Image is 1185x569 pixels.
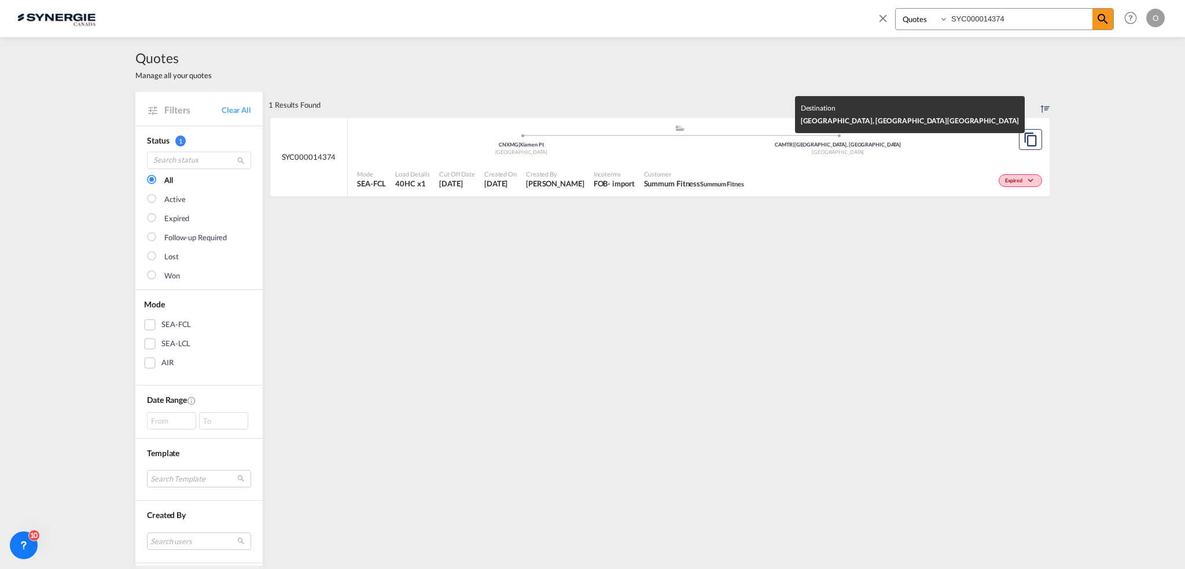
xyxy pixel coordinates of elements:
span: [GEOGRAPHIC_DATA] [495,149,547,155]
span: CAMTR [GEOGRAPHIC_DATA], [GEOGRAPHIC_DATA] [775,141,901,148]
div: Help [1121,8,1146,29]
span: Mode [357,170,386,178]
span: Mode [144,299,165,309]
span: Created On [484,170,517,178]
md-icon: icon-chevron-down [1025,178,1039,184]
div: Destination [801,102,1020,115]
div: Follow-up Required [164,232,227,244]
span: Cut Off Date [439,170,475,178]
div: O [1146,9,1165,27]
div: FOB import [594,178,635,189]
span: Status [147,135,169,145]
div: FOB [594,178,608,189]
button: Copy Quote [1019,129,1042,150]
div: Lost [164,251,179,263]
span: Summum Fitness Summum Fitnes [644,178,744,189]
span: 27 Aug 2025 [484,178,517,189]
div: SEA-FCL [161,319,191,331]
div: To [199,412,248,429]
div: [GEOGRAPHIC_DATA], [GEOGRAPHIC_DATA] [801,115,1020,127]
span: Manage all your quotes [135,70,212,80]
div: From [147,412,196,429]
md-icon: assets/icons/custom/copyQuote.svg [1024,133,1037,146]
div: Active [164,194,185,205]
span: Date Range [147,395,187,405]
div: SYC000014374 assets/icons/custom/ship-fill.svgassets/icons/custom/roll-o-plane.svgOriginXiamen Pt... [270,118,1050,197]
span: 27 Aug 2025 [439,178,475,189]
md-checkbox: SEA-FCL [144,319,254,331]
span: Incoterms [594,170,635,178]
span: 1 [175,135,186,146]
md-checkbox: SEA-LCL [144,338,254,350]
span: Load Details [395,170,430,178]
img: 1f56c880d42311ef80fc7dca854c8e59.png [17,5,95,31]
span: | [518,141,520,148]
span: SEA-FCL [357,178,386,189]
span: | [793,141,794,148]
md-icon: icon-magnify [237,156,245,165]
span: From To [147,412,251,429]
span: Quotes [135,49,212,67]
span: Customer [644,170,744,178]
span: [GEOGRAPHIC_DATA] [947,116,1019,125]
div: - import [608,178,634,189]
span: Created By [147,510,186,520]
a: Clear All [222,105,251,115]
span: Summum Fitnes [700,180,744,188]
span: Help [1121,8,1140,28]
div: SEA-LCL [161,338,190,350]
span: [GEOGRAPHIC_DATA] [812,149,864,155]
md-icon: icon-close [877,12,889,24]
md-icon: Created On [187,396,196,405]
div: Change Status Here [999,174,1042,187]
div: 1 Results Found [268,92,321,118]
md-icon: assets/icons/custom/ship-fill.svg [673,125,687,131]
span: 40HC x 1 [395,178,430,189]
div: Expired [164,213,189,225]
div: Sort by: Created On [1041,92,1050,118]
span: CNXMG Xiamen Pt [499,141,544,148]
md-checkbox: AIR [144,357,254,369]
div: Won [164,270,180,282]
span: icon-magnify [1092,9,1113,30]
div: All [164,175,173,186]
div: Status 1 [147,135,251,146]
md-icon: icon-magnify [1096,12,1110,26]
span: Template [147,448,179,458]
span: Pablo Gomez Saldarriaga [526,178,584,189]
span: Created By [526,170,584,178]
div: AIR [161,357,174,369]
span: Filters [164,104,222,116]
span: SYC000014374 [282,152,336,162]
input: Search status [147,152,251,169]
span: icon-close [877,8,895,36]
input: Enter Quotation Number [948,9,1092,29]
span: Expired [1005,177,1025,185]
